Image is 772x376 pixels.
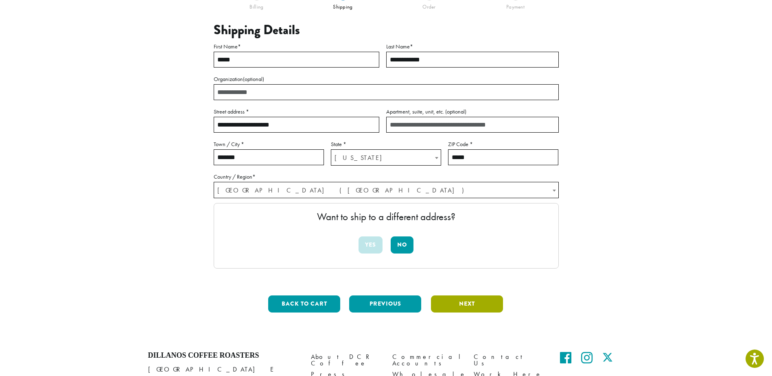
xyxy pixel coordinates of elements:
[268,295,340,313] button: Back to cart
[386,107,559,117] label: Apartment, suite, unit, etc.
[448,139,558,149] label: ZIP Code
[349,295,421,313] button: Previous
[331,150,441,166] span: California
[331,139,441,149] label: State
[214,107,379,117] label: Street address
[148,351,299,360] h4: Dillanos Coffee Roasters
[331,149,441,166] span: State
[222,212,550,222] p: Want to ship to a different address?
[311,351,380,369] a: About DCR Coffee
[391,236,413,254] button: No
[214,182,558,198] span: United States (US)
[474,351,543,369] a: Contact Us
[386,42,559,52] label: Last Name
[214,0,300,10] div: Billing
[214,182,559,198] span: Country / Region
[214,42,379,52] label: First Name
[300,0,386,10] div: Shipping
[431,295,503,313] button: Next
[445,108,466,115] span: (optional)
[214,139,324,149] label: Town / City
[214,22,559,38] h3: Shipping Details
[359,236,383,254] button: Yes
[386,0,472,10] div: Order
[392,351,461,369] a: Commercial Accounts
[243,75,264,83] span: (optional)
[472,0,559,10] div: Payment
